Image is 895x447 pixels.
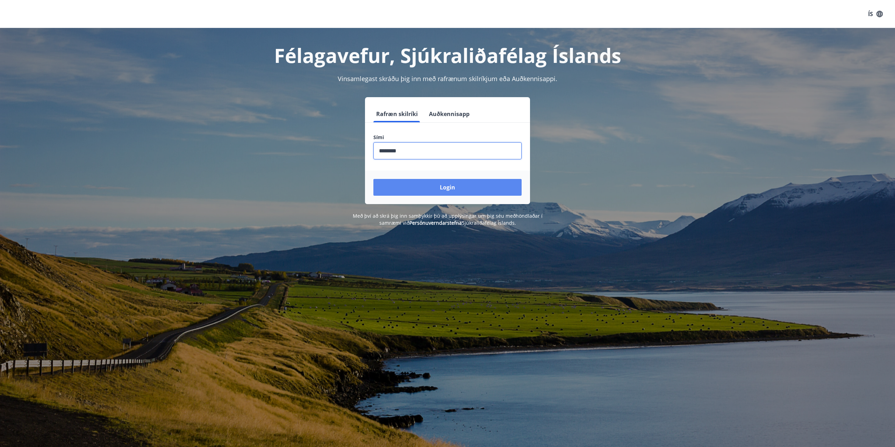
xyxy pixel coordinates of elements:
h1: Félagavefur, Sjúkraliðafélag Íslands [204,42,691,69]
span: Vinsamlegast skráðu þig inn með rafrænum skilríkjum eða Auðkennisappi. [338,74,557,83]
label: Sími [373,134,522,141]
button: ÍS [864,8,887,20]
button: Auðkennisapp [426,106,472,122]
button: Rafræn skilríki [373,106,421,122]
a: Persónuverndarstefna [409,219,462,226]
span: Með því að skrá þig inn samþykkir þú að upplýsingar um þig séu meðhöndlaðar í samræmi við Sjúkral... [353,212,543,226]
button: Login [373,179,522,196]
